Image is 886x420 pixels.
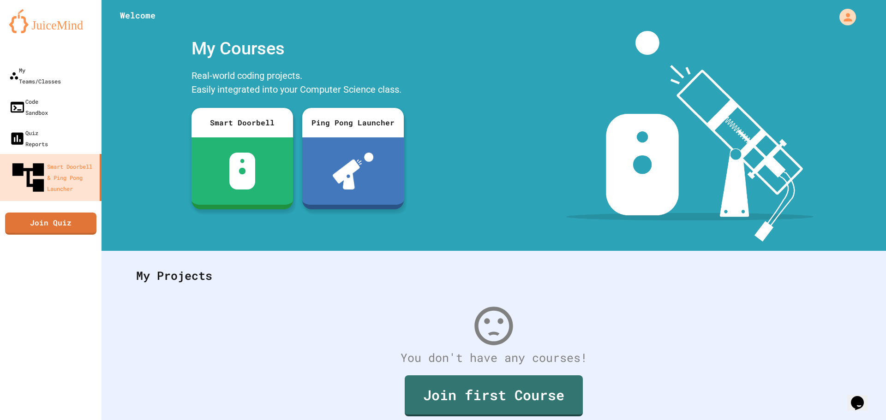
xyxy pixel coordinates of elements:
[229,153,256,189] img: sdb-white.svg
[333,153,374,189] img: ppl-with-ball.png
[9,96,48,118] div: Code Sandbox
[127,258,861,294] div: My Projects
[5,213,96,235] a: Join Quiz
[830,6,858,28] div: My Account
[847,383,877,411] iframe: chat widget
[405,375,583,416] a: Join first Course
[302,108,404,137] div: Ping Pong Launcher
[9,159,96,196] div: Smart Doorbell & Ping Pong Launcher
[127,349,861,367] div: You don't have any courses!
[9,65,61,87] div: My Teams/Classes
[192,108,293,137] div: Smart Doorbell
[9,127,48,149] div: Quiz Reports
[187,66,408,101] div: Real-world coding projects. Easily integrated into your Computer Science class.
[187,31,408,66] div: My Courses
[9,9,92,33] img: logo-orange.svg
[566,31,814,242] img: banner-image-my-projects.png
